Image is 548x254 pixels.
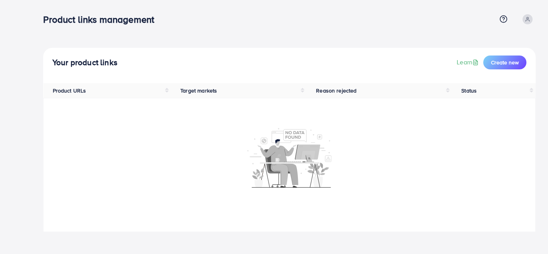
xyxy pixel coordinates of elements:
span: Status [461,87,477,94]
span: Reason rejected [316,87,356,94]
a: Learn [457,58,480,67]
img: No account [247,127,331,188]
h4: Your product links [52,58,118,67]
span: Product URLs [53,87,86,94]
span: Create new [491,59,519,66]
button: Create new [483,56,526,69]
span: Target markets [180,87,217,94]
h3: Product links management [43,14,160,25]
